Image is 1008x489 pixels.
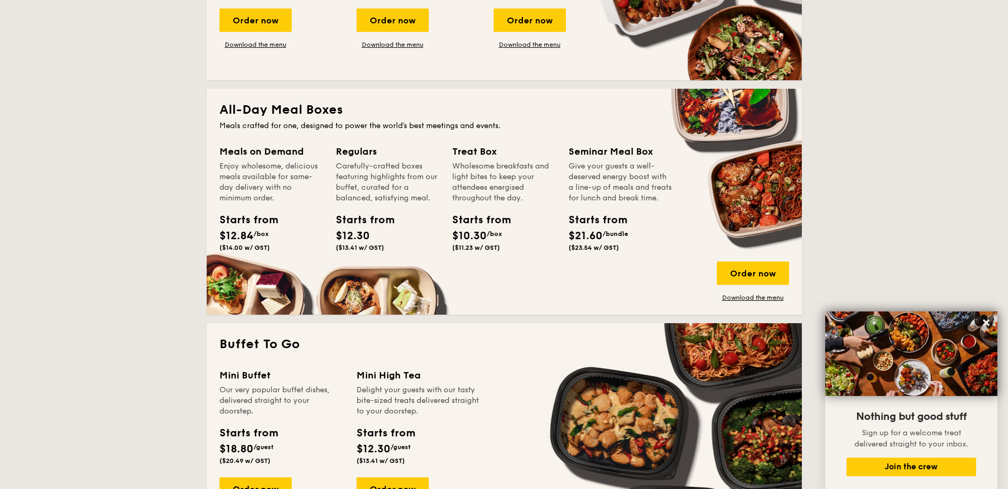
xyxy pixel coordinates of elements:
span: $12.84 [219,230,253,242]
h2: All-Day Meal Boxes [219,102,789,119]
div: Order now [357,9,429,32]
div: Starts from [336,212,384,228]
span: /guest [391,443,411,451]
div: Regulars [336,144,439,159]
span: ($11.23 w/ GST) [452,244,500,251]
div: Wholesome breakfasts and light bites to keep your attendees energised throughout the day. [452,161,556,204]
div: Starts from [219,425,277,441]
button: Join the crew [846,458,976,476]
div: Order now [219,9,292,32]
span: $12.30 [336,230,370,242]
div: Mini High Tea [357,368,481,383]
div: Treat Box [452,144,556,159]
span: ($23.54 w/ GST) [569,244,619,251]
div: Order now [717,262,789,285]
div: Starts from [357,425,414,441]
span: /box [487,230,502,238]
span: /box [253,230,269,238]
a: Download the menu [357,40,429,49]
a: Download the menu [717,293,789,302]
span: ($14.00 w/ GST) [219,244,270,251]
span: /guest [253,443,274,451]
a: Download the menu [494,40,566,49]
span: Nothing but good stuff [856,410,967,423]
div: Seminar Meal Box [569,144,672,159]
span: $10.30 [452,230,487,242]
div: Enjoy wholesome, delicious meals available for same-day delivery with no minimum order. [219,161,323,204]
button: Close [978,314,995,331]
span: $18.80 [219,443,253,456]
div: Starts from [569,212,616,228]
div: Give your guests a well-deserved energy boost with a line-up of meals and treats for lunch and br... [569,161,672,204]
span: Sign up for a welcome treat delivered straight to your inbox. [854,428,968,449]
span: ($13.41 w/ GST) [336,244,384,251]
div: Our very popular buffet dishes, delivered straight to your doorstep. [219,385,344,417]
span: ($20.49 w/ GST) [219,457,270,465]
div: Order now [494,9,566,32]
div: Meals on Demand [219,144,323,159]
img: DSC07876-Edit02-Large.jpeg [825,311,997,396]
div: Meals crafted for one, designed to power the world's best meetings and events. [219,121,789,131]
span: $12.30 [357,443,391,456]
div: Delight your guests with our tasty bite-sized treats delivered straight to your doorstep. [357,385,481,417]
span: $21.60 [569,230,603,242]
a: Download the menu [219,40,292,49]
span: /bundle [603,230,628,238]
div: Carefully-crafted boxes featuring highlights from our buffet, curated for a balanced, satisfying ... [336,161,439,204]
div: Starts from [452,212,500,228]
h2: Buffet To Go [219,336,789,353]
div: Starts from [219,212,267,228]
span: ($13.41 w/ GST) [357,457,405,465]
div: Mini Buffet [219,368,344,383]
